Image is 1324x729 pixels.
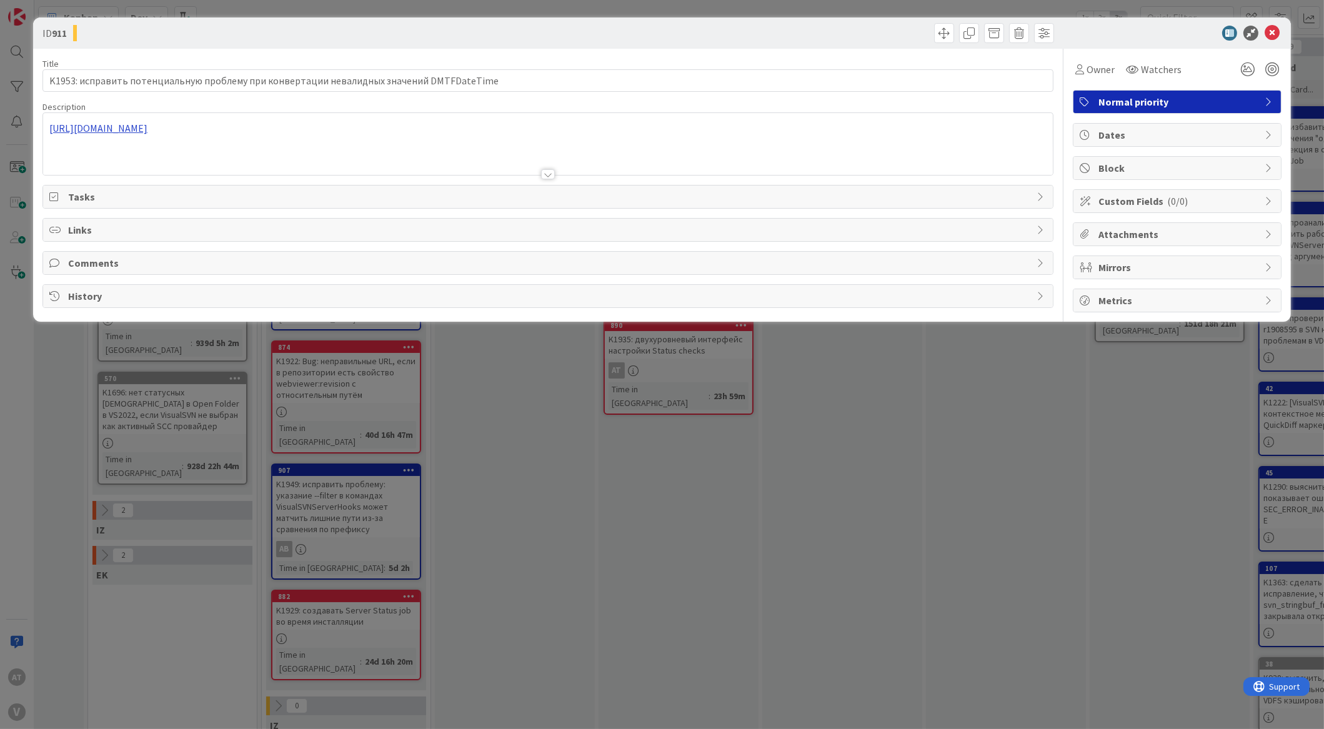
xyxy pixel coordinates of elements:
[1098,161,1258,176] span: Block
[68,189,1030,204] span: Tasks
[1098,227,1258,242] span: Attachments
[49,122,147,134] a: [URL][DOMAIN_NAME]
[68,222,1030,237] span: Links
[1141,62,1182,77] span: Watchers
[42,69,1053,92] input: type card name here...
[1098,260,1258,275] span: Mirrors
[1167,195,1188,207] span: ( 0/0 )
[42,101,86,112] span: Description
[1087,62,1115,77] span: Owner
[42,58,59,69] label: Title
[68,255,1030,270] span: Comments
[1098,94,1258,109] span: Normal priority
[68,289,1030,304] span: History
[42,26,67,41] span: ID
[1098,127,1258,142] span: Dates
[26,2,57,17] span: Support
[1098,194,1258,209] span: Custom Fields
[52,27,67,39] b: 911
[1098,293,1258,308] span: Metrics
